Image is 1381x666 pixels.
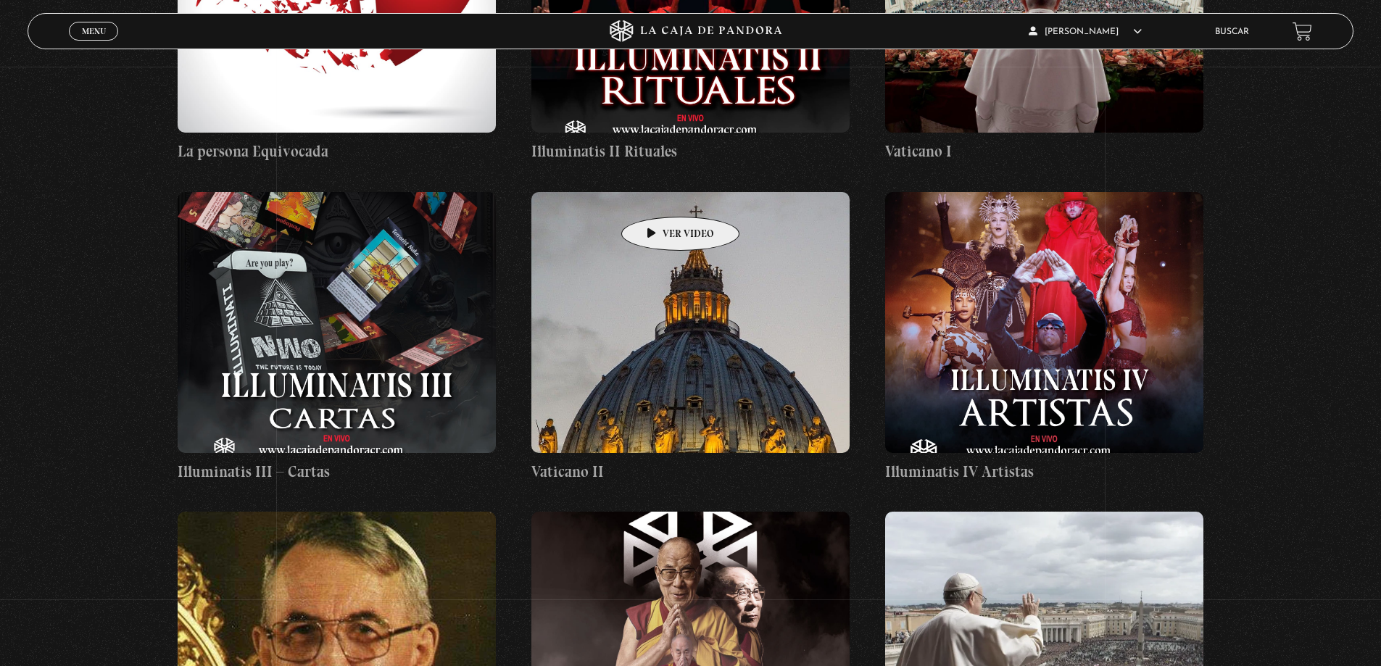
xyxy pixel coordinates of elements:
[82,27,106,36] span: Menu
[178,140,496,163] h4: La persona Equivocada
[77,39,111,49] span: Cerrar
[885,140,1203,163] h4: Vaticano I
[885,192,1203,483] a: Illuminatis IV Artistas
[178,460,496,483] h4: Illuminatis III – Cartas
[1293,22,1312,41] a: View your shopping cart
[531,460,850,483] h4: Vaticano II
[1215,28,1249,36] a: Buscar
[178,192,496,483] a: Illuminatis III – Cartas
[531,140,850,163] h4: Illuminatis II Rituales
[885,460,1203,483] h4: Illuminatis IV Artistas
[531,192,850,483] a: Vaticano II
[1029,28,1142,36] span: [PERSON_NAME]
